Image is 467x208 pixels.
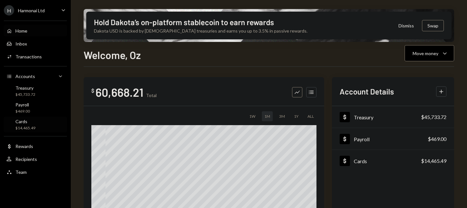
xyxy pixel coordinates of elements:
[4,153,67,165] a: Recipients
[428,135,446,143] div: $469.00
[421,113,446,121] div: $45,733.72
[4,83,67,99] a: Treasury$45,733.72
[305,111,316,121] div: ALL
[4,70,67,82] a: Accounts
[15,169,27,175] div: Team
[422,20,444,31] button: Swap
[4,140,67,152] a: Rewards
[4,25,67,36] a: Home
[4,51,67,62] a: Transactions
[96,85,143,99] div: 60,668.21
[18,8,45,13] div: Harmonai Ltd
[15,109,30,114] div: $469.00
[15,119,35,124] div: Cards
[332,106,454,128] a: Treasury$45,733.72
[4,38,67,49] a: Inbox
[91,87,94,94] div: $
[15,144,33,149] div: Rewards
[277,111,288,121] div: 3M
[15,41,27,46] div: Inbox
[4,5,14,15] div: H
[332,128,454,150] a: Payroll$469.00
[15,54,42,59] div: Transactions
[4,100,67,115] a: Payroll$469.00
[354,136,370,142] div: Payroll
[247,111,258,121] div: 1W
[340,86,394,97] h2: Account Details
[94,17,274,27] div: Hold Dakota’s on-platform stablecoin to earn rewards
[4,166,67,178] a: Team
[354,114,373,120] div: Treasury
[421,157,446,165] div: $14,465.49
[413,50,438,57] div: Move money
[15,85,35,91] div: Treasury
[94,27,307,34] div: Dakota USD is backed by [DEMOGRAPHIC_DATA] treasuries and earns you up to 3.5% in passive rewards.
[146,93,157,98] div: Total
[15,156,37,162] div: Recipients
[15,102,30,107] div: Payroll
[405,45,454,61] button: Move money
[84,48,141,61] h1: Welcome, Oz
[390,18,422,33] button: Dismiss
[332,150,454,172] a: Cards$14,465.49
[15,92,35,97] div: $45,733.72
[291,111,301,121] div: 1Y
[354,158,367,164] div: Cards
[15,74,35,79] div: Accounts
[4,117,67,132] a: Cards$14,465.49
[15,28,27,34] div: Home
[15,125,35,131] div: $14,465.49
[262,111,273,121] div: 1M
